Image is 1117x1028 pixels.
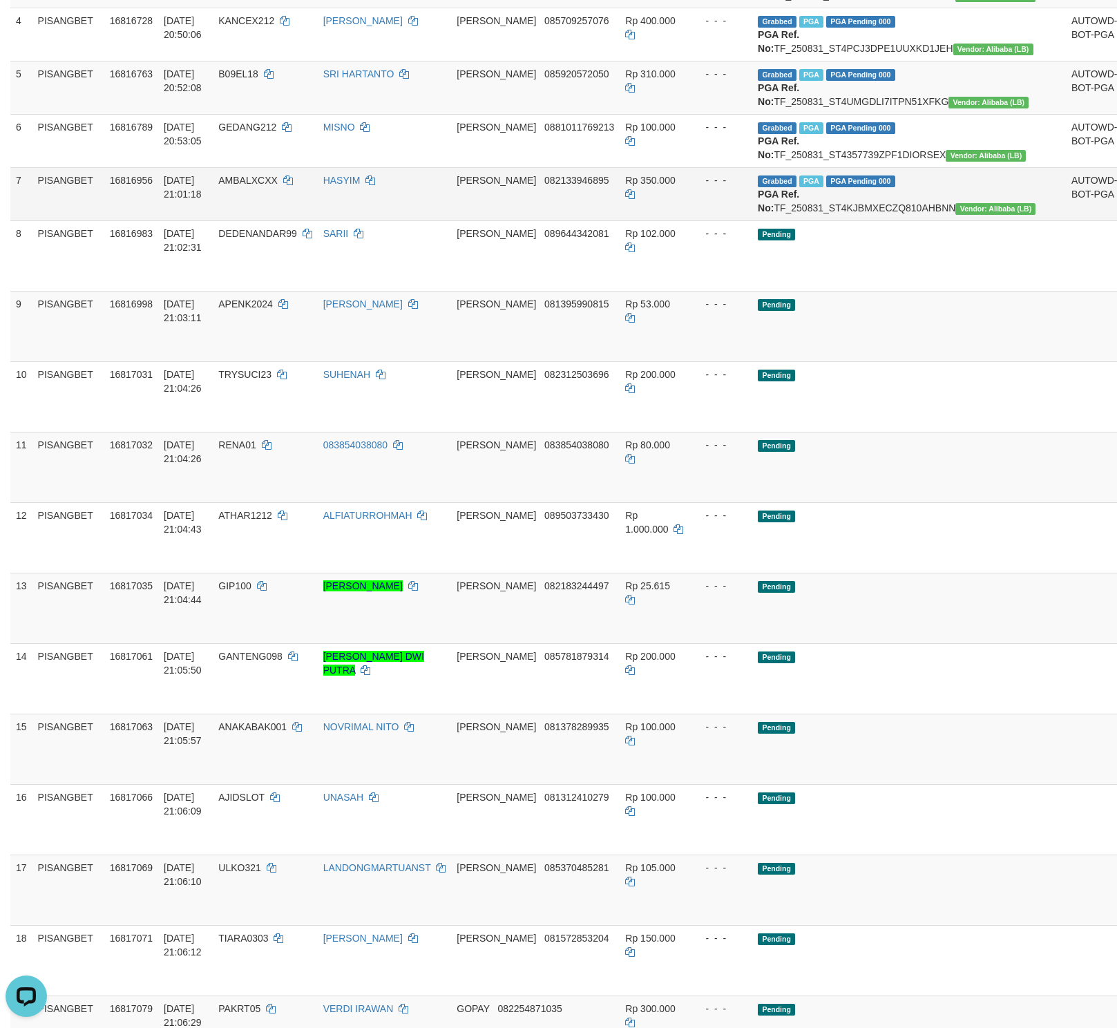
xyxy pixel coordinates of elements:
span: Copy 082254871035 to clipboard [497,1003,562,1014]
td: PISANGBET [32,714,104,784]
span: PGA Pending [826,122,895,134]
span: [DATE] 21:06:09 [164,792,202,817]
b: PGA Ref. No: [758,82,799,107]
span: 16817066 [110,792,153,803]
div: - - - [694,861,747,875]
div: - - - [694,931,747,945]
b: PGA Ref. No: [758,135,799,160]
td: PISANGBET [32,291,104,361]
span: B09EL18 [218,68,258,79]
span: [DATE] 20:52:08 [164,68,202,93]
span: Pending [758,1004,795,1016]
span: [DATE] 21:02:31 [164,228,202,253]
span: [DATE] 21:04:26 [164,369,202,394]
span: [DATE] 21:04:26 [164,439,202,464]
span: [DATE] 20:53:05 [164,122,202,146]
span: 16816763 [110,68,153,79]
span: Rp 25.615 [625,580,670,591]
span: Copy 089644342081 to clipboard [544,228,609,239]
a: [PERSON_NAME] DWI PUTRA [323,651,424,676]
td: 8 [10,220,32,291]
span: Pending [758,581,795,593]
span: Rp 100.000 [625,792,675,803]
span: APENK2024 [218,298,273,310]
span: Marked by avkedw [799,122,823,134]
td: TF_250831_ST4UMGDLI7ITPN51XFKG [752,61,1066,114]
td: 4 [10,8,32,61]
td: 9 [10,291,32,361]
span: GEDANG212 [218,122,276,133]
a: VERDI IRAWAN [323,1003,394,1014]
td: PISANGBET [32,502,104,573]
td: PISANGBET [32,925,104,996]
span: 16817032 [110,439,153,450]
span: Rp 53.000 [625,298,670,310]
span: Pending [758,933,795,945]
div: - - - [694,1002,747,1016]
span: Copy 082133946895 to clipboard [544,175,609,186]
span: Grabbed [758,175,796,187]
a: [PERSON_NAME] [323,298,403,310]
a: SRI HARTANTO [323,68,394,79]
span: Copy 082183244497 to clipboard [544,580,609,591]
td: 16 [10,784,32,855]
span: Pending [758,651,795,663]
td: TF_250831_ST4PCJ3DPE1UUXKD1JEH [752,8,1066,61]
span: Rp 150.000 [625,933,675,944]
span: ANAKABAK001 [218,721,287,732]
span: Pending [758,511,795,522]
b: PGA Ref. No: [758,189,799,213]
td: PISANGBET [32,8,104,61]
span: Vendor URL: https://dashboard.q2checkout.com/secure [953,44,1033,55]
span: 16816956 [110,175,153,186]
span: ATHAR1212 [218,510,272,521]
td: PISANGBET [32,573,104,643]
span: Pending [758,792,795,804]
td: PISANGBET [32,167,104,220]
span: Marked by avknovita [799,175,823,187]
a: [PERSON_NAME] [323,580,403,591]
span: [PERSON_NAME] [457,15,536,26]
span: [DATE] 21:04:43 [164,510,202,535]
span: GOPAY [457,1003,489,1014]
span: 16817071 [110,933,153,944]
span: [DATE] 21:06:12 [164,933,202,958]
td: 10 [10,361,32,432]
span: [PERSON_NAME] [457,721,536,732]
td: PISANGBET [32,432,104,502]
span: Pending [758,229,795,240]
span: 16816998 [110,298,153,310]
td: PISANGBET [32,855,104,925]
span: [PERSON_NAME] [457,369,536,380]
span: Rp 102.000 [625,228,675,239]
a: [PERSON_NAME] [323,933,403,944]
span: Pending [758,299,795,311]
span: Copy 089503733430 to clipboard [544,510,609,521]
span: [DATE] 21:05:57 [164,721,202,746]
td: PISANGBET [32,361,104,432]
td: 13 [10,573,32,643]
div: - - - [694,120,747,134]
span: Copy 0881011769213 to clipboard [544,122,614,133]
div: - - - [694,14,747,28]
span: Marked by avkedw [799,16,823,28]
td: 5 [10,61,32,114]
span: [PERSON_NAME] [457,122,536,133]
span: [DATE] 21:06:10 [164,862,202,887]
span: DEDENANDAR99 [218,228,297,239]
span: Copy 083854038080 to clipboard [544,439,609,450]
div: - - - [694,67,747,81]
span: [DATE] 21:01:18 [164,175,202,200]
td: 7 [10,167,32,220]
span: Vendor URL: https://dashboard.q2checkout.com/secure [955,203,1035,215]
span: Copy 081572853204 to clipboard [544,933,609,944]
span: [DATE] 21:06:29 [164,1003,202,1028]
span: Rp 1.000.000 [625,510,668,535]
td: PISANGBET [32,114,104,167]
span: KANCEX212 [218,15,274,26]
a: SARII [323,228,349,239]
span: 16817063 [110,721,153,732]
span: [PERSON_NAME] [457,580,536,591]
span: Grabbed [758,122,796,134]
span: RENA01 [218,439,256,450]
